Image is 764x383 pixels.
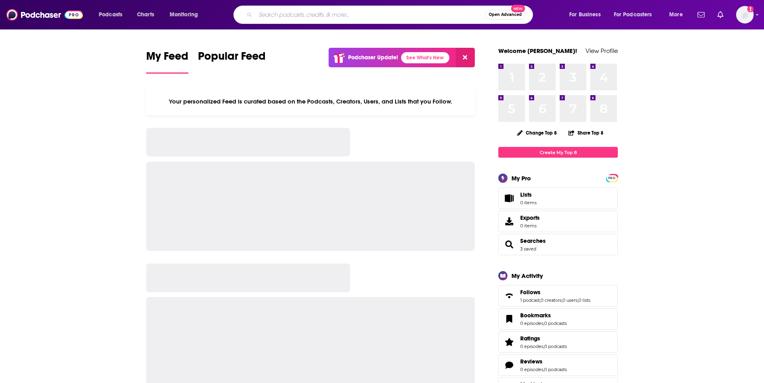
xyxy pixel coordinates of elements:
[520,312,551,319] span: Bookmarks
[520,191,532,198] span: Lists
[520,344,543,349] a: 0 episodes
[520,237,546,244] a: Searches
[146,88,475,115] div: Your personalized Feed is curated based on the Podcasts, Creators, Users, and Lists that you Follow.
[664,8,693,21] button: open menu
[198,49,266,74] a: Popular Feed
[520,335,540,342] span: Ratings
[498,147,618,158] a: Create My Top 8
[511,272,543,279] div: My Activity
[568,125,604,141] button: Share Top 8
[669,9,683,20] span: More
[543,367,544,372] span: ,
[511,5,525,12] span: New
[520,246,536,252] a: 3 saved
[498,211,618,232] a: Exports
[694,8,708,21] a: Show notifications dropdown
[736,6,754,23] img: User Profile
[498,188,618,209] a: Lists
[520,200,537,205] span: 0 items
[146,49,188,68] span: My Feed
[99,9,122,20] span: Podcasts
[241,6,541,24] div: Search podcasts, credits, & more...
[520,214,540,221] span: Exports
[489,13,522,17] span: Open Advanced
[578,297,590,303] a: 0 lists
[501,360,517,371] a: Reviews
[501,313,517,324] a: Bookmarks
[714,8,727,21] a: Show notifications dropdown
[520,358,543,365] span: Reviews
[736,6,754,23] button: Show profile menu
[170,9,198,20] span: Monitoring
[501,216,517,227] span: Exports
[520,358,567,365] a: Reviews
[255,8,485,21] input: Search podcasts, credits, & more...
[164,8,208,21] button: open menu
[511,174,531,182] div: My Pro
[520,320,543,326] a: 0 episodes
[512,128,562,138] button: Change Top 8
[6,7,83,22] img: Podchaser - Follow, Share and Rate Podcasts
[498,331,618,353] span: Ratings
[501,290,517,301] a: Follows
[137,9,154,20] span: Charts
[543,320,544,326] span: ,
[520,367,543,372] a: 0 episodes
[541,297,562,303] a: 0 creators
[520,223,540,229] span: 0 items
[146,49,188,74] a: My Feed
[501,239,517,250] a: Searches
[609,8,664,21] button: open menu
[544,344,567,349] a: 0 podcasts
[498,308,618,330] span: Bookmarks
[93,8,133,21] button: open menu
[520,289,590,296] a: Follows
[520,312,567,319] a: Bookmarks
[132,8,159,21] a: Charts
[607,175,617,181] a: PRO
[747,6,754,12] svg: Add a profile image
[198,49,266,68] span: Popular Feed
[498,47,577,55] a: Welcome [PERSON_NAME]!
[498,354,618,376] span: Reviews
[401,52,449,63] a: See What's New
[520,191,537,198] span: Lists
[498,234,618,255] span: Searches
[520,335,567,342] a: Ratings
[569,9,601,20] span: For Business
[520,289,541,296] span: Follows
[562,297,578,303] a: 0 users
[543,344,544,349] span: ,
[498,285,618,307] span: Follows
[736,6,754,23] span: Logged in as sophiak
[485,10,525,20] button: Open AdvancedNew
[544,367,567,372] a: 0 podcasts
[564,8,611,21] button: open menu
[501,193,517,204] span: Lists
[501,336,517,348] a: Ratings
[586,47,618,55] a: View Profile
[544,320,567,326] a: 0 podcasts
[520,297,540,303] a: 1 podcast
[348,54,398,61] p: Podchaser Update!
[614,9,652,20] span: For Podcasters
